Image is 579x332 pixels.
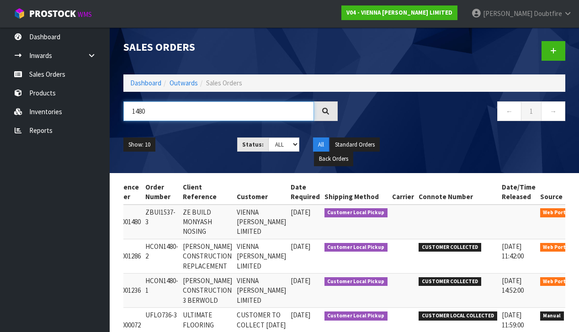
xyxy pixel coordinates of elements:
[322,180,390,205] th: Shipping Method
[234,239,288,273] td: VIENNA [PERSON_NAME] LIMITED
[123,101,314,121] input: Search sales orders
[483,9,532,18] span: [PERSON_NAME]
[324,243,388,252] span: Customer Local Pickup
[313,137,329,152] button: All
[234,205,288,239] td: VIENNA [PERSON_NAME] LIMITED
[123,137,155,152] button: Show: 10
[291,276,310,285] span: [DATE]
[330,137,380,152] button: Standard Orders
[143,180,181,205] th: Order Number
[14,8,25,19] img: cube-alt.png
[351,101,566,124] nav: Page navigation
[390,180,416,205] th: Carrier
[521,101,542,121] a: 1
[540,208,574,217] span: Web Portal
[502,242,524,260] span: [DATE] 11:42:00
[540,311,564,321] span: Manual
[130,79,161,87] a: Dashboard
[143,274,181,308] td: HCON1480-1
[234,274,288,308] td: VIENNA [PERSON_NAME] LIMITED
[288,180,322,205] th: Date Required
[78,10,92,19] small: WMS
[291,242,310,251] span: [DATE]
[242,141,264,148] strong: Status:
[419,311,497,321] span: CUSTOMER LOCAL COLLECTED
[170,79,198,87] a: Outwards
[29,8,76,20] span: ProStock
[143,239,181,273] td: HCON1480-2
[123,41,338,53] h1: Sales Orders
[497,101,521,121] a: ←
[181,205,234,239] td: ZE BUILD MONYASH NOSING
[419,243,481,252] span: CUSTOMER COLLECTED
[291,311,310,319] span: [DATE]
[324,208,388,217] span: Customer Local Pickup
[499,180,538,205] th: Date/Time Released
[416,180,499,205] th: Connote Number
[324,277,388,286] span: Customer Local Pickup
[234,180,288,205] th: Customer
[540,277,574,286] span: Web Portal
[502,311,524,329] span: [DATE] 11:59:00
[541,101,565,121] a: →
[143,205,181,239] td: ZBUI1537-3
[534,9,562,18] span: Doubtfire
[291,208,310,216] span: [DATE]
[206,79,242,87] span: Sales Orders
[324,311,388,321] span: Customer Local Pickup
[181,180,234,205] th: Client Reference
[181,239,234,273] td: [PERSON_NAME] CONSTRUCTION REPLACEMENT
[346,9,452,16] strong: V04 - VIENNA [PERSON_NAME] LIMITED
[538,180,576,205] th: Source
[540,243,574,252] span: Web Portal
[419,277,481,286] span: CUSTOMER COLLECTED
[502,276,524,295] span: [DATE] 14:52:00
[181,274,234,308] td: [PERSON_NAME] CONSTRUCTION 3 BERWOLD
[314,152,353,166] button: Back Orders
